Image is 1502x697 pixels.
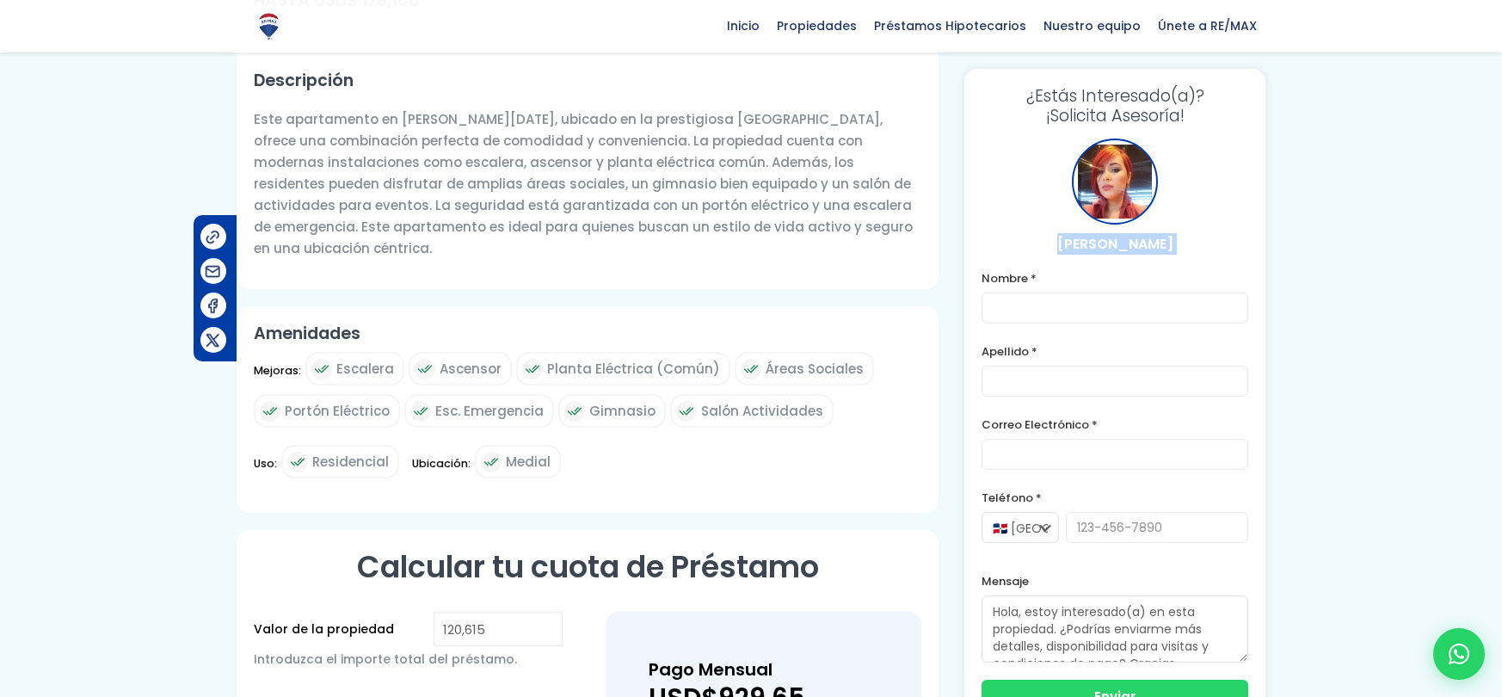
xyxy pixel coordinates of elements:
[287,452,308,472] img: check icon
[676,401,697,422] img: check icon
[1035,13,1149,39] span: Nuestro equipo
[285,400,390,422] span: Portón Eléctrico
[254,453,277,486] span: Uso:
[254,108,921,259] p: Este apartamento en [PERSON_NAME][DATE], ubicado en la prestigiosa [GEOGRAPHIC_DATA], ofrece una ...
[982,268,1248,289] label: Nombre *
[254,324,921,343] h2: Amenidades
[982,595,1248,663] textarea: Hola, estoy interesado(a) en esta propiedad. ¿Podrías enviarme más detalles, disponibilidad para ...
[718,13,768,39] span: Inicio
[254,651,517,668] span: Introduzca el importe total del préstamo.
[434,612,563,646] input: RD$
[254,547,921,586] h2: Calcular tu cuota de Préstamo
[982,571,1248,592] label: Mensaje
[1066,512,1248,543] input: 123-456-7890
[415,359,435,379] img: check icon
[865,13,1035,39] span: Préstamos Hipotecarios
[982,487,1248,509] label: Teléfono *
[741,359,761,379] img: check icon
[254,360,301,393] span: Mejoras:
[982,86,1248,106] span: ¿Estás Interesado(a)?
[982,341,1248,362] label: Apellido *
[254,61,921,100] h2: Descripción
[701,400,823,422] span: Salón Actividades
[982,414,1248,435] label: Correo Electrónico *
[336,358,394,379] span: Escalera
[410,401,431,422] img: check icon
[204,262,222,281] img: Compartir
[204,297,222,315] img: Compartir
[982,233,1248,255] p: [PERSON_NAME]
[649,655,878,685] h3: Pago Mensual
[547,358,720,379] span: Planta Eléctrica (Común)
[204,331,222,349] img: Compartir
[506,451,551,472] span: Medial
[982,86,1248,126] h3: ¡Solicita Asesoría!
[768,13,865,39] span: Propiedades
[522,359,543,379] img: check icon
[564,401,585,422] img: check icon
[766,358,864,379] span: Áreas Sociales
[435,400,544,422] span: Esc. Emergencia
[312,451,389,472] span: Residencial
[589,400,656,422] span: Gimnasio
[254,11,284,41] img: Logo de REMAX
[412,453,471,486] span: Ubicación:
[260,401,280,422] img: check icon
[440,358,502,379] span: Ascensor
[1072,139,1158,225] div: Maricela Dominguez
[204,228,222,246] img: Compartir
[1149,13,1265,39] span: Únete a RE/MAX
[254,619,394,640] label: Valor de la propiedad
[481,452,502,472] img: check icon
[311,359,332,379] img: check icon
